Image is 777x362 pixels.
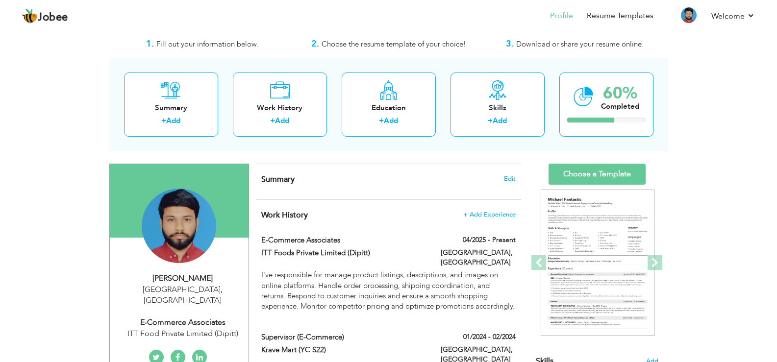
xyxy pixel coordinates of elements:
div: Work History [241,103,319,113]
div: I've responsible for manage product listings, descriptions, and images on online platforms. Handl... [261,270,515,312]
div: Education [350,103,428,113]
label: + [488,116,493,126]
label: 04/2025 - Present [463,235,516,245]
span: Summary [261,174,295,185]
a: Profile [550,10,573,22]
span: Jobee [38,12,68,23]
label: Supervisor (E-commerce) [261,332,426,342]
div: Completed [601,101,639,112]
img: jobee.io [22,8,38,24]
label: + [161,116,166,126]
div: [GEOGRAPHIC_DATA] [GEOGRAPHIC_DATA] [117,284,249,307]
h4: This helps to show the companies you have worked for. [261,210,515,220]
span: + Add Experience [463,211,516,218]
span: , [221,284,223,295]
a: Resume Templates [587,10,653,22]
a: Add [275,116,289,125]
strong: 2. [311,38,319,50]
img: Profile Img [681,7,697,23]
label: [GEOGRAPHIC_DATA], [GEOGRAPHIC_DATA] [441,248,516,267]
a: Choose a Template [549,164,646,185]
h3: Welcome to the Jobee Profile Builder! [109,23,668,33]
span: Edit [504,175,516,182]
span: Download or share your resume online. [516,39,644,49]
a: Add [166,116,180,125]
strong: 3. [506,38,514,50]
span: Fill out your information below. [156,39,258,49]
label: Krave Mart (YC S22) [261,345,426,355]
a: Jobee [22,8,68,24]
div: Summary [132,103,210,113]
img: Sajid Arshad [142,189,216,263]
div: [PERSON_NAME] [117,273,249,284]
div: ITT Food Private Limited (Dipitt) [117,328,249,339]
label: + [379,116,384,126]
strong: 1. [146,38,154,50]
a: Add [384,116,398,125]
div: 60% [601,85,639,101]
label: E-commerce Associates [261,235,426,245]
div: E-commerce Associates [117,317,249,328]
label: 01/2024 - 02/2024 [463,332,516,342]
a: Welcome [711,10,755,22]
span: Work History [261,210,308,220]
div: Skills [458,103,537,113]
a: Add [493,116,507,125]
h4: Adding a summary is a quick and easy way to highlight your experience and interests. [261,174,515,184]
label: + [270,116,275,126]
span: Choose the resume template of your choice! [322,39,466,49]
label: ITT Foods Private Limited (Dipitt) [261,248,426,258]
